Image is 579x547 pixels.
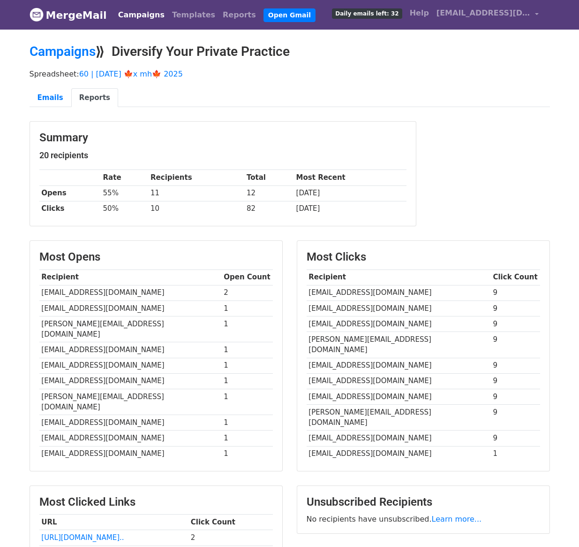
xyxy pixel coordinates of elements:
td: [EMAIL_ADDRESS][DOMAIN_NAME] [39,342,222,358]
td: 1 [222,316,273,342]
td: 9 [491,300,540,316]
td: 10 [148,201,244,216]
td: 1 [222,342,273,358]
td: [EMAIL_ADDRESS][DOMAIN_NAME] [39,285,222,300]
span: [EMAIL_ADDRESS][DOMAIN_NAME] [436,8,530,19]
p: Spreadsheet: [30,69,550,79]
th: Recipient [39,270,222,285]
th: URL [39,515,188,530]
td: [EMAIL_ADDRESS][DOMAIN_NAME] [307,431,491,446]
td: 1 [222,389,273,415]
td: 2 [188,530,273,546]
td: 1 [222,431,273,446]
th: Click Count [491,270,540,285]
iframe: Chat Widget [532,502,579,547]
th: Clicks [39,201,101,216]
td: [EMAIL_ADDRESS][DOMAIN_NAME] [39,373,222,389]
td: 1 [222,373,273,389]
td: [PERSON_NAME][EMAIL_ADDRESS][DOMAIN_NAME] [39,389,222,415]
h2: ⟫ Diversify Your Private Practice [30,44,550,60]
td: 1 [222,446,273,462]
td: 9 [491,389,540,404]
a: Campaigns [30,44,96,59]
a: Templates [168,6,219,24]
td: [EMAIL_ADDRESS][DOMAIN_NAME] [39,446,222,462]
a: Open Gmail [263,8,316,22]
td: 9 [491,285,540,300]
td: 9 [491,358,540,373]
a: [URL][DOMAIN_NAME].. [41,533,124,542]
td: [EMAIL_ADDRESS][DOMAIN_NAME] [39,358,222,373]
a: Daily emails left: 32 [328,4,406,23]
h3: Summary [39,131,406,145]
th: Opens [39,185,101,201]
td: 11 [148,185,244,201]
td: [EMAIL_ADDRESS][DOMAIN_NAME] [307,389,491,404]
td: [EMAIL_ADDRESS][DOMAIN_NAME] [307,300,491,316]
td: 55% [101,185,149,201]
td: 9 [491,431,540,446]
td: 1 [491,446,540,462]
th: Click Count [188,515,273,530]
td: 1 [222,358,273,373]
th: Most Recent [294,170,406,185]
td: [DATE] [294,201,406,216]
td: 9 [491,331,540,358]
a: 60 | [DATE] 🍁x mh🍁 2025 [79,69,183,78]
span: Daily emails left: 32 [332,8,402,19]
td: 9 [491,316,540,331]
a: Learn more... [432,515,482,524]
td: [EMAIL_ADDRESS][DOMAIN_NAME] [39,300,222,316]
td: 50% [101,201,149,216]
td: [PERSON_NAME][EMAIL_ADDRESS][DOMAIN_NAME] [39,316,222,342]
td: [EMAIL_ADDRESS][DOMAIN_NAME] [307,285,491,300]
h3: Most Clicks [307,250,540,264]
td: 9 [491,404,540,431]
td: [PERSON_NAME][EMAIL_ADDRESS][DOMAIN_NAME] [307,404,491,431]
a: MergeMail [30,5,107,25]
h3: Most Clicked Links [39,495,273,509]
th: Total [244,170,294,185]
td: 9 [491,373,540,389]
p: No recipients have unsubscribed. [307,514,540,524]
td: 82 [244,201,294,216]
th: Rate [101,170,149,185]
td: [DATE] [294,185,406,201]
th: Open Count [222,270,273,285]
td: [EMAIL_ADDRESS][DOMAIN_NAME] [307,373,491,389]
td: 12 [244,185,294,201]
a: Reports [219,6,260,24]
td: [PERSON_NAME][EMAIL_ADDRESS][DOMAIN_NAME] [307,331,491,358]
td: 2 [222,285,273,300]
a: Emails [30,88,71,108]
td: [EMAIL_ADDRESS][DOMAIN_NAME] [307,358,491,373]
h3: Unsubscribed Recipients [307,495,540,509]
h5: 20 recipients [39,150,406,161]
th: Recipients [148,170,244,185]
a: Help [406,4,433,23]
td: [EMAIL_ADDRESS][DOMAIN_NAME] [307,446,491,462]
a: [EMAIL_ADDRESS][DOMAIN_NAME] [433,4,542,26]
h3: Most Opens [39,250,273,264]
td: [EMAIL_ADDRESS][DOMAIN_NAME] [39,415,222,431]
td: 1 [222,415,273,431]
td: [EMAIL_ADDRESS][DOMAIN_NAME] [39,431,222,446]
a: Reports [71,88,118,108]
a: Campaigns [114,6,168,24]
td: 1 [222,300,273,316]
img: MergeMail logo [30,8,44,22]
td: [EMAIL_ADDRESS][DOMAIN_NAME] [307,316,491,331]
th: Recipient [307,270,491,285]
